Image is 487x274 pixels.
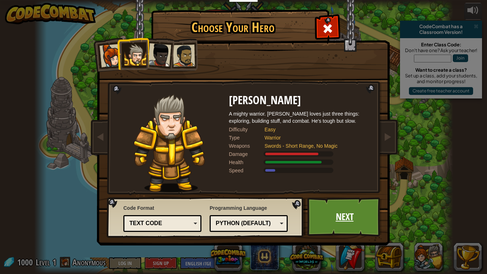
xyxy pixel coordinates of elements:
[229,151,265,158] div: Damage
[229,94,371,107] h2: [PERSON_NAME]
[229,142,265,149] div: Weapons
[229,159,265,166] div: Health
[265,134,364,141] div: Warrior
[210,204,288,212] span: Programming Language
[91,37,126,72] li: Captain Anya Weston
[265,142,364,149] div: Swords - Short Range, No Magic
[153,20,313,35] h1: Choose Your Hero
[117,37,149,70] li: Sir Tharin Thunderfist
[265,126,364,133] div: Easy
[229,151,371,158] div: Deals 120% of listed Warrior weapon damage.
[229,167,265,174] div: Speed
[165,38,198,71] li: Alejandro the Duelist
[107,197,306,238] img: language-selector-background.png
[229,167,371,174] div: Moves at 6 meters per second.
[229,126,265,133] div: Difficulty
[307,197,382,237] a: Next
[229,159,371,166] div: Gains 140% of listed Warrior armor health.
[216,219,277,228] div: Python (Default)
[229,110,371,125] div: A mighty warrior. [PERSON_NAME] loves just three things: exploring, building stuff, and combat. H...
[123,204,201,212] span: Code Format
[140,36,175,71] li: Lady Ida Justheart
[229,134,265,141] div: Type
[134,94,205,192] img: knight-pose.png
[129,219,191,228] div: Text code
